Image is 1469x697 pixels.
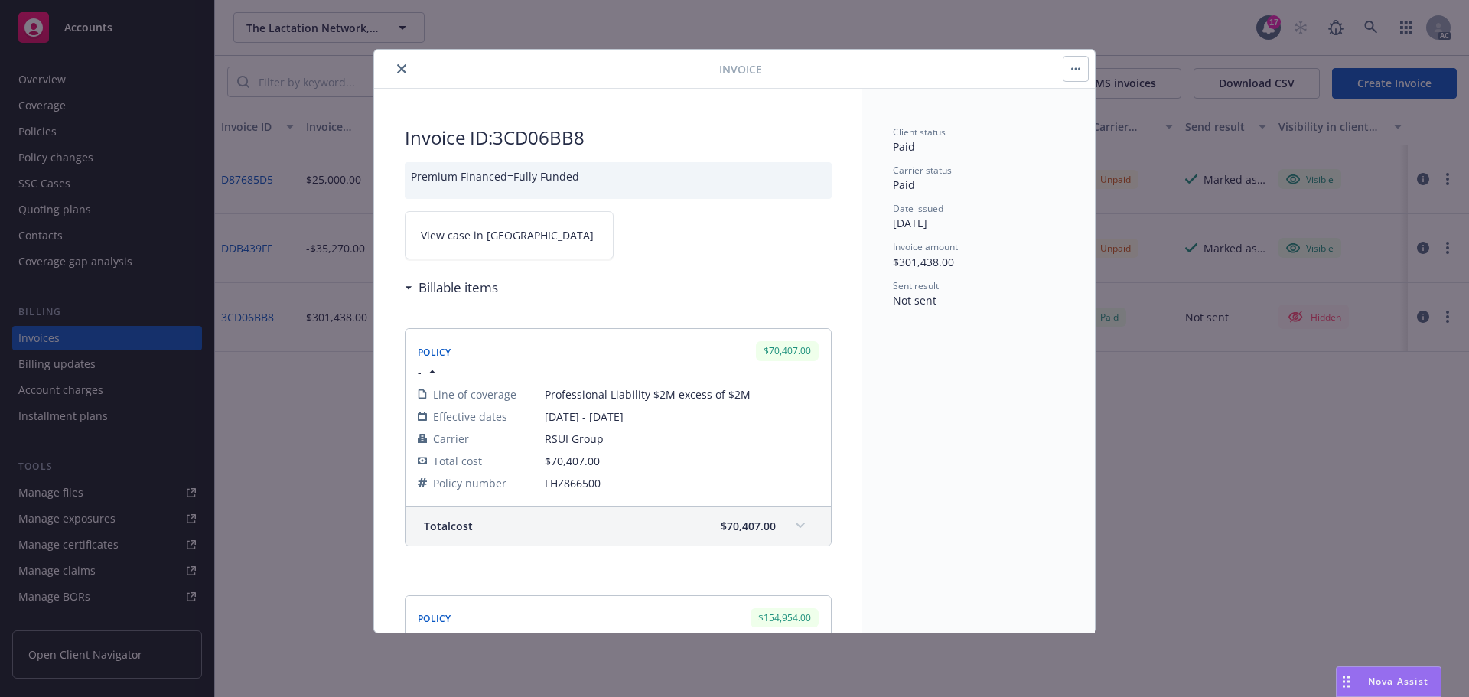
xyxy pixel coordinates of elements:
[545,475,819,491] span: LHZ866500
[433,409,507,425] span: Effective dates
[1336,666,1441,697] button: Nova Assist
[893,216,927,230] span: [DATE]
[433,453,482,469] span: Total cost
[424,518,473,534] span: Total cost
[433,475,506,491] span: Policy number
[418,346,451,359] span: Policy
[418,364,440,380] button: -
[721,518,776,534] span: $70,407.00
[418,364,422,380] span: -
[893,202,943,215] span: Date issued
[433,431,469,447] span: Carrier
[406,507,831,546] div: Totalcost$70,407.00
[545,454,600,468] span: $70,407.00
[1337,667,1356,696] div: Drag to move
[545,386,819,402] span: Professional Liability $2M excess of $2M
[545,409,819,425] span: [DATE] - [DATE]
[419,278,498,298] h3: Billable items
[893,240,958,253] span: Invoice amount
[1368,675,1428,688] span: Nova Assist
[418,630,440,647] button: -
[893,139,915,154] span: Paid
[433,386,516,402] span: Line of coverage
[893,178,915,192] span: Paid
[405,278,498,298] div: Billable items
[893,164,952,177] span: Carrier status
[893,125,946,138] span: Client status
[893,255,954,269] span: $301,438.00
[405,162,832,199] div: Premium Financed=Fully Funded
[421,227,594,243] span: View case in [GEOGRAPHIC_DATA]
[756,341,819,360] div: $70,407.00
[405,125,832,150] h2: Invoice ID: 3CD06BB8
[392,60,411,78] button: close
[418,612,451,625] span: Policy
[418,630,422,647] span: -
[751,608,819,627] div: $154,954.00
[893,279,939,292] span: Sent result
[893,293,936,308] span: Not sent
[405,211,614,259] a: View case in [GEOGRAPHIC_DATA]
[545,431,819,447] span: RSUI Group
[719,61,762,77] span: Invoice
